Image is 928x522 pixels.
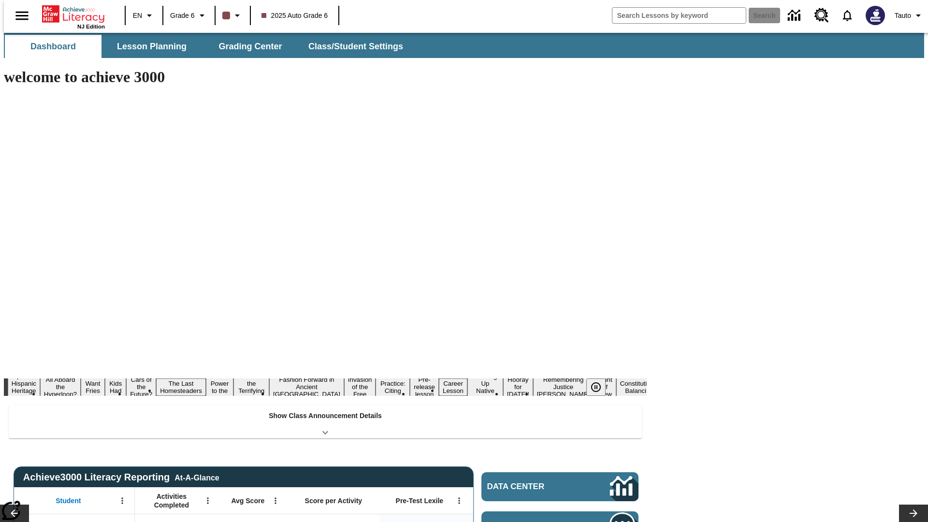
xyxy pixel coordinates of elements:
a: Data Center [481,472,638,501]
button: Slide 4 Dirty Jobs Kids Had To Do [105,364,126,410]
button: Lesson Planning [103,35,200,58]
span: Achieve3000 Literacy Reporting [23,472,219,483]
span: Student [56,496,81,505]
button: Class/Student Settings [301,35,411,58]
button: Slide 8 Attack of the Terrifying Tomatoes [233,371,269,403]
button: Open side menu [8,1,36,30]
div: Pause [586,378,615,396]
div: SubNavbar [4,33,924,58]
button: Slide 2 All Aboard the Hyperloop? [40,375,81,399]
span: Score per Activity [305,496,362,505]
button: Pause [586,378,606,396]
span: Tauto [895,11,911,21]
button: Slide 1 ¡Viva Hispanic Heritage Month! [8,371,40,403]
span: Lesson Planning [117,41,187,52]
span: Grade 6 [170,11,195,21]
div: Show Class Announcement Details [9,405,642,438]
button: Language: EN, Select a language [129,7,159,24]
span: Grading Center [218,41,282,52]
button: Open Menu [268,493,283,508]
button: Slide 11 Mixed Practice: Citing Evidence [376,371,410,403]
div: Home [42,3,105,29]
button: Slide 15 Hooray for Constitution Day! [503,375,533,399]
button: Slide 14 Cooking Up Native Traditions [467,371,503,403]
button: Select a new avatar [860,3,891,28]
button: Open Menu [201,493,215,508]
button: Slide 10 The Invasion of the Free CD [344,367,376,406]
button: Slide 5 Cars of the Future? [126,375,156,399]
div: At-A-Glance [174,472,219,482]
span: Dashboard [30,41,76,52]
button: Class color is dark brown. Change class color [218,7,247,24]
button: Dashboard [5,35,101,58]
button: Lesson carousel, Next [899,505,928,522]
p: Show Class Announcement Details [269,411,382,421]
span: NJ Edition [77,24,105,29]
span: Avg Score [231,496,264,505]
span: 2025 Auto Grade 6 [261,11,328,21]
span: EN [133,11,142,21]
span: Class/Student Settings [308,41,403,52]
button: Open Menu [452,493,466,508]
a: Resource Center, Will open in new tab [809,2,835,29]
a: Data Center [782,2,809,29]
button: Grading Center [202,35,299,58]
button: Open Menu [115,493,130,508]
button: Slide 7 Solar Power to the People [206,371,234,403]
a: Home [42,4,105,24]
button: Slide 18 The Constitution's Balancing Act [616,371,663,403]
button: Profile/Settings [891,7,928,24]
span: Data Center [487,482,578,492]
button: Slide 16 Remembering Justice O'Connor [533,375,594,399]
img: Avatar [866,6,885,25]
div: SubNavbar [4,35,412,58]
button: Slide 6 The Last Homesteaders [156,378,206,396]
button: Slide 12 Pre-release lesson [410,375,439,399]
span: Activities Completed [140,492,203,509]
button: Grade: Grade 6, Select a grade [166,7,212,24]
h1: welcome to achieve 3000 [4,68,647,86]
input: search field [612,8,746,23]
span: Pre-Test Lexile [396,496,444,505]
button: Slide 9 Fashion Forward in Ancient Rome [269,375,344,399]
button: Slide 3 Do You Want Fries With That? [81,364,105,410]
button: Slide 13 Career Lesson [439,378,467,396]
a: Notifications [835,3,860,28]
